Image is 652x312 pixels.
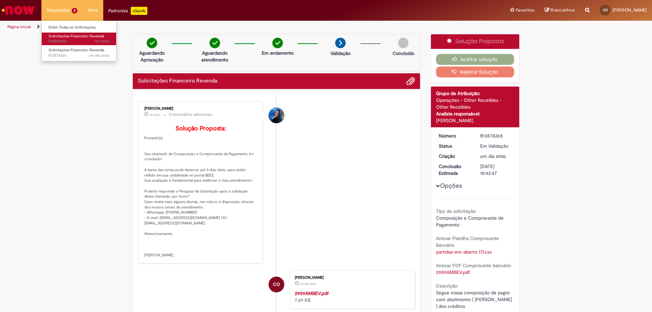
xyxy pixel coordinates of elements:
[434,132,475,139] dt: Número
[89,53,110,58] span: um dia atrás
[149,113,160,117] span: 3h atrás
[147,38,157,48] img: check-circle-green.png
[480,153,506,159] time: 29/09/2025 16:42:46
[269,277,284,292] div: Carlos Oliveira
[169,112,212,117] small: Comentários adicionais
[41,20,116,61] ul: Requisições
[89,53,110,58] time: 29/09/2025 16:42:49
[1,3,36,17] img: ServiceNow
[300,282,316,286] span: um dia atrás
[436,208,476,214] b: Tipo de solicitação
[480,132,512,139] div: R13578265
[436,117,514,124] div: [PERSON_NAME]
[436,67,514,77] button: Rejeitar Solução
[144,107,257,111] div: [PERSON_NAME]
[149,113,160,117] time: 30/09/2025 14:52:51
[176,125,226,132] b: Solução Proposta:
[516,7,535,14] span: Favoritos
[138,78,217,84] h2: Solicitações Financeiro Revenda Histórico de tíquete
[436,290,513,309] span: Segue nossa composição de pagto com abatimento ( [PERSON_NAME] ) dos créditos.
[434,153,475,160] dt: Criação
[398,38,409,48] img: img-circle-grey.png
[480,153,512,160] div: 29/09/2025 16:42:46
[198,50,231,63] p: Aguardando atendimento
[393,50,414,57] p: Concluído
[434,143,475,149] dt: Status
[42,33,116,45] a: Aberto R13583328 : Solicitações Financeiro Revenda
[88,7,98,14] span: More
[545,7,575,14] a: Rascunhos
[47,7,70,14] span: Requisições
[480,153,506,159] span: um dia atrás
[603,8,608,12] span: CO
[72,8,77,14] span: 2
[436,269,470,275] a: Download de 2909AMBEV.pdf
[434,163,475,177] dt: Conclusão Estimada
[480,163,512,177] div: [DATE] 10:42:47
[94,39,110,44] span: 11m atrás
[49,53,110,58] span: R13578265
[131,7,147,15] p: +GenAi
[480,143,512,149] div: Em Validação
[436,110,514,117] div: Analista responsável:
[406,77,415,86] button: Adicionar anexos
[436,54,514,65] button: Aceitar solução
[210,38,220,48] img: check-circle-green.png
[613,7,647,13] span: [PERSON_NAME]
[269,108,284,123] div: Luana Albuquerque
[436,215,505,228] span: Composição e Comprovante de Pagamento
[273,276,280,293] span: CO
[49,48,104,53] span: Solicitações Financeiro Revenda
[436,283,457,289] b: Descrição
[135,50,168,63] p: Aguardando Aprovação
[300,282,316,286] time: 29/09/2025 16:41:03
[335,38,346,48] img: arrow-next.png
[42,47,116,59] a: Aberto R13578265 : Solicitações Financeiro Revenda
[436,97,514,110] div: Operações - Other Receibles - Other Receibles
[272,38,283,48] img: check-circle-green.png
[144,125,257,258] p: Prezado(a), Seu chamado de Composição e Comprovante de Pagamento foi concluído! A baixa das notas...
[94,39,110,44] time: 30/09/2025 17:38:42
[436,262,511,269] b: Anexar PDF Comprovante bancário
[42,24,116,31] a: Exibir Todas as Solicitações
[5,21,430,33] ul: Trilhas de página
[330,50,350,57] p: Validação
[550,7,575,13] span: Rascunhos
[436,235,499,248] b: Anexar Planilha Comprovante Bancário
[295,276,408,280] div: [PERSON_NAME]
[436,249,492,255] a: Download de partidas-em-aberto (7).csv
[262,50,294,56] p: Em andamento
[108,7,147,15] div: Padroniza
[295,290,408,304] div: 7.39 KB
[295,290,329,296] a: 2909AMBEV.pdf
[49,34,104,39] span: Solicitações Financeiro Revenda
[7,24,31,30] a: Página inicial
[49,39,110,44] span: R13583328
[436,90,514,97] div: Grupo de Atribuição:
[431,34,520,49] div: Solução Proposta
